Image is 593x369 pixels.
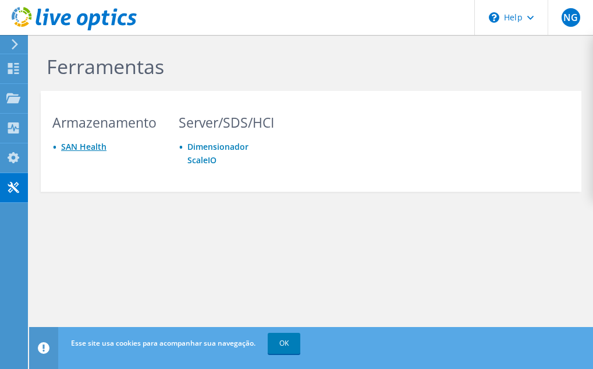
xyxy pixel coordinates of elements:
[562,8,580,27] span: NG
[179,116,274,129] h3: Server/SDS/HCI
[52,116,157,129] h3: Armazenamento
[61,141,106,152] a: SAN Health
[268,333,300,354] a: OK
[187,141,248,166] a: Dimensionador ScaleIO
[47,54,570,79] h1: Ferramentas
[489,12,499,23] svg: \n
[71,338,255,348] span: Esse site usa cookies para acompanhar sua navegação.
